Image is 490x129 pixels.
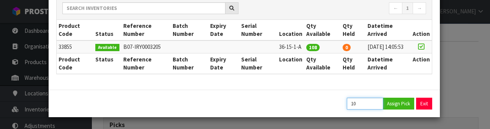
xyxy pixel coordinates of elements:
th: Qty Held [341,53,366,73]
th: Qty Available [304,53,341,73]
th: Status [93,53,121,73]
a: 1 [402,2,413,15]
a: ← [389,2,402,15]
th: Batch Number [171,53,208,73]
th: Qty Held [341,20,366,40]
nav: Page navigation [250,2,426,16]
input: Search inventories [62,2,225,14]
th: Location [277,53,304,73]
span: Available [95,44,119,52]
th: Expiry Date [208,53,239,73]
span: 108 [306,44,320,51]
td: [DATE] 14:05:53 [366,40,411,53]
th: Location [277,20,304,40]
th: Serial Number [239,20,277,40]
th: Batch Number [171,20,208,40]
th: Serial Number [239,53,277,73]
input: Quantity Picked [347,98,383,110]
th: Datetime Arrived [366,20,411,40]
button: Assign Pick [383,98,414,110]
button: Exit [416,98,432,110]
th: Qty Available [304,20,341,40]
th: Product Code [57,53,93,73]
th: Action [411,53,432,73]
span: 0 [343,44,351,51]
th: Expiry Date [208,20,239,40]
th: Reference Number [121,53,171,73]
th: Datetime Arrived [366,53,411,73]
th: Action [411,20,432,40]
th: Product Code [57,20,93,40]
td: B07-IRY0003205 [121,40,171,53]
td: 36-15-1-A [277,40,304,53]
a: → [413,2,426,15]
td: 33855 [57,40,93,53]
th: Reference Number [121,20,171,40]
th: Status [93,20,121,40]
